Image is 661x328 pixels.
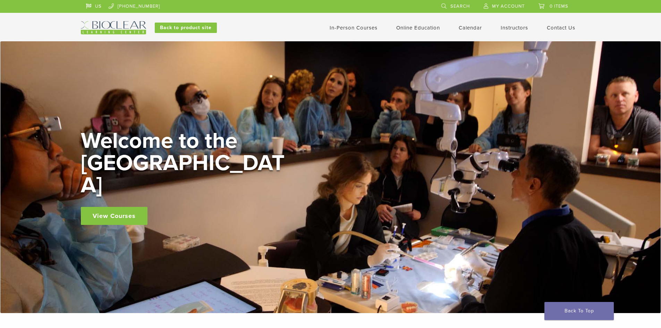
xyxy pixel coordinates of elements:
[492,3,525,9] span: My Account
[547,25,575,31] a: Contact Us
[396,25,440,31] a: Online Education
[155,23,217,33] a: Back to product site
[450,3,470,9] span: Search
[501,25,528,31] a: Instructors
[544,302,614,320] a: Back To Top
[81,21,146,34] img: Bioclear
[330,25,378,31] a: In-Person Courses
[81,207,147,225] a: View Courses
[550,3,568,9] span: 0 items
[459,25,482,31] a: Calendar
[81,130,289,196] h2: Welcome to the [GEOGRAPHIC_DATA]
